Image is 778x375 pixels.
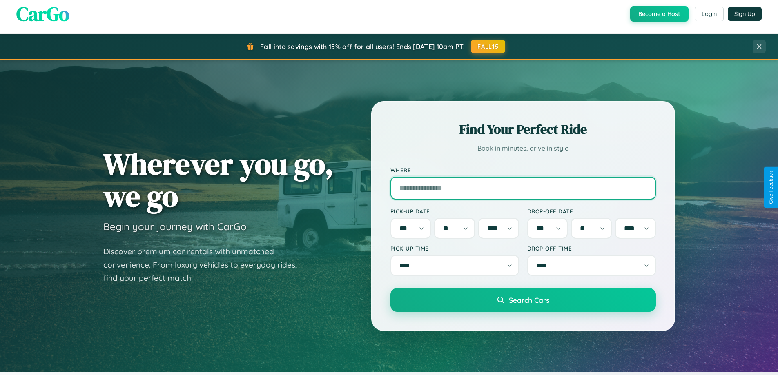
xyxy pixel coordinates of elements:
button: FALL15 [471,40,505,53]
h2: Find Your Perfect Ride [390,120,656,138]
label: Drop-off Date [527,208,656,215]
p: Book in minutes, drive in style [390,142,656,154]
span: Search Cars [509,295,549,304]
div: Give Feedback [768,171,774,204]
span: CarGo [16,0,69,27]
button: Search Cars [390,288,656,312]
h1: Wherever you go, we go [103,148,334,212]
span: Fall into savings with 15% off for all users! Ends [DATE] 10am PT. [260,42,465,51]
button: Become a Host [630,6,689,22]
label: Where [390,166,656,173]
label: Pick-up Date [390,208,519,215]
label: Drop-off Time [527,245,656,252]
label: Pick-up Time [390,245,519,252]
button: Sign Up [728,7,762,21]
button: Login [695,7,724,21]
h3: Begin your journey with CarGo [103,220,247,233]
p: Discover premium car rentals with unmatched convenience. From luxury vehicles to everyday rides, ... [103,245,308,285]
